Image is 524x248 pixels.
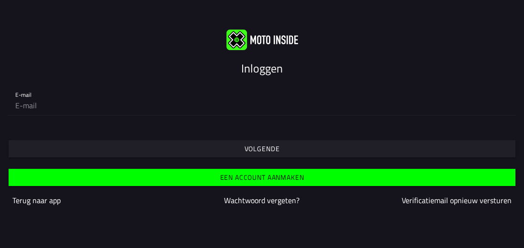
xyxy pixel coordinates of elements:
[241,60,283,77] ion-text: Inloggen
[15,96,509,115] input: E-mail
[402,195,512,206] a: Verificatiemail opnieuw versturen
[9,169,515,186] ion-button: Een account aanmaken
[224,195,299,206] a: Wachtwoord vergeten?
[245,145,280,152] ion-text: Volgende
[12,195,61,206] a: Terug naar app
